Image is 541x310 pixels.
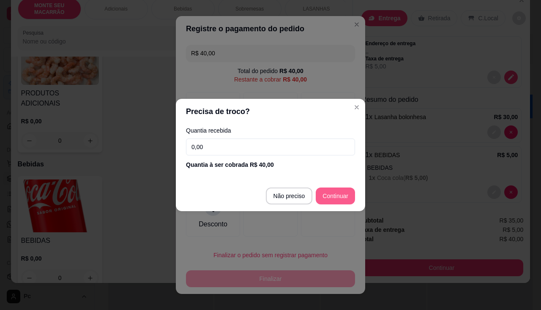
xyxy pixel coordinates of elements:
[186,160,355,169] div: Quantia à ser cobrada R$ 40,00
[350,101,363,114] button: Close
[176,99,365,124] header: Precisa de troco?
[186,128,355,133] label: Quantia recebida
[316,188,355,204] button: Continuar
[266,188,313,204] button: Não preciso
